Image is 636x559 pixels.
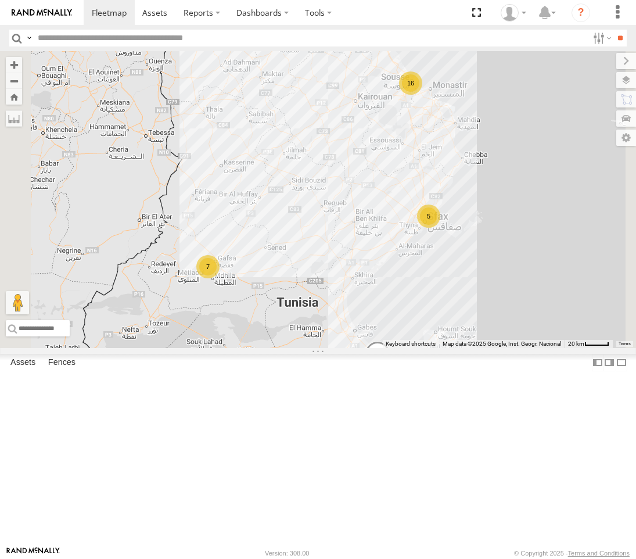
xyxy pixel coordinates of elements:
[568,341,584,347] span: 20 km
[265,550,309,557] div: Version: 308.00
[6,547,60,559] a: Visit our Website
[619,342,631,346] a: Terms (opens in new tab)
[417,205,440,228] div: 5
[6,291,29,314] button: Drag Pegman onto the map to open Street View
[616,130,636,146] label: Map Settings
[565,340,613,348] button: Map Scale: 20 km per 39 pixels
[386,340,436,348] button: Keyboard shortcuts
[42,354,81,371] label: Fences
[616,354,627,371] label: Hide Summary Table
[514,550,630,557] div: © Copyright 2025 -
[568,550,630,557] a: Terms and Conditions
[5,354,41,371] label: Assets
[592,354,603,371] label: Dock Summary Table to the Left
[6,110,22,127] label: Measure
[6,89,22,105] button: Zoom Home
[588,30,613,46] label: Search Filter Options
[443,341,561,347] span: Map data ©2025 Google, Inst. Geogr. Nacional
[24,30,34,46] label: Search Query
[497,4,530,21] div: Nejah Benkhalifa
[572,3,590,22] i: ?
[603,354,615,371] label: Dock Summary Table to the Right
[6,73,22,89] button: Zoom out
[196,255,220,278] div: 7
[6,57,22,73] button: Zoom in
[399,71,422,95] div: 16
[12,9,72,17] img: rand-logo.svg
